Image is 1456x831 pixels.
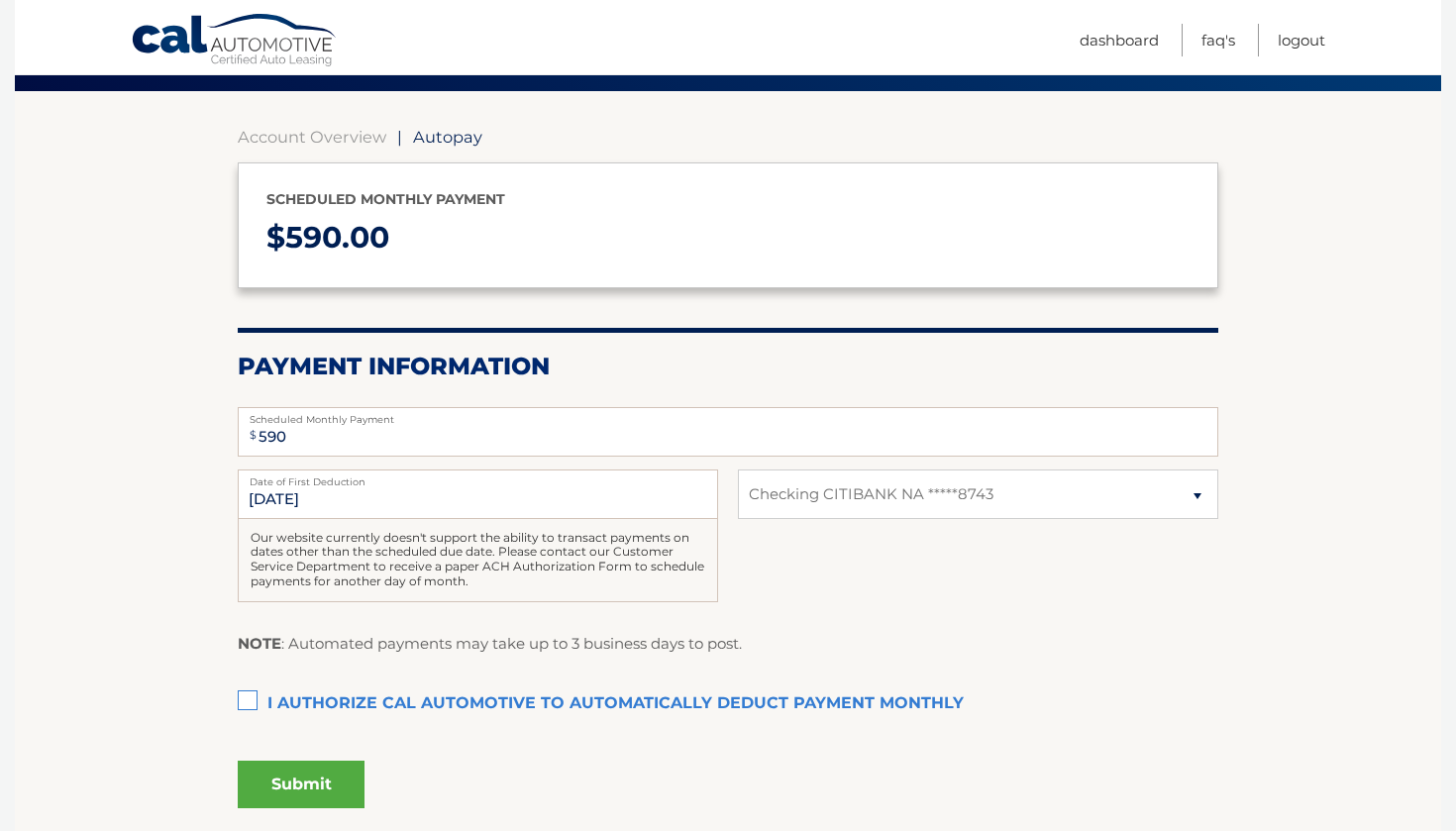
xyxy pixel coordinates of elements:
[238,352,1218,381] h2: Payment Information
[238,631,742,657] p: : Automated payments may take up to 3 business days to post.
[266,187,1190,212] p: Scheduled monthly payment
[397,127,402,147] span: |
[1201,24,1235,56] a: FAQ's
[238,127,386,147] a: Account Overview
[1278,24,1325,56] a: Logout
[238,407,1218,457] input: Payment Amount
[238,407,1218,423] label: Scheduled Monthly Payment
[238,469,718,519] input: Payment Date
[238,469,718,485] label: Date of First Deduction
[238,761,364,808] button: Submit
[244,413,262,458] span: $
[238,684,1218,724] label: I authorize cal automotive to automatically deduct payment monthly
[1080,24,1159,56] a: Dashboard
[285,219,389,256] span: 590.00
[266,212,1190,264] p: $
[238,634,281,653] strong: NOTE
[238,519,718,602] div: Our website currently doesn't support the ability to transact payments on dates other than the sc...
[131,13,339,70] a: Cal Automotive
[413,127,482,147] span: Autopay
